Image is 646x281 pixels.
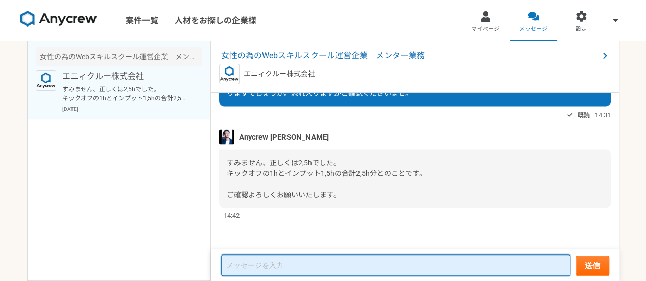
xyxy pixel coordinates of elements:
[519,25,547,33] span: メッセージ
[244,69,315,80] p: エニィクルー株式会社
[576,25,587,33] span: 設定
[20,11,97,27] img: 8DqYSo04kwAAAAASUVORK5CYII=
[36,47,202,66] div: 女性の為のWebスキルスクール運営企業 メンター業務
[239,131,329,142] span: Anycrew [PERSON_NAME]
[595,110,611,119] span: 14:31
[576,256,609,276] button: 送信
[36,70,56,91] img: logo_text_blue_01.png
[62,85,188,103] p: すみません、正しくは2,5hでした。 キックオフの1hとインプット1,5hの合計2,5h分とのことです。 ご確認よろしくお願いいたします。
[62,105,202,113] p: [DATE]
[62,70,188,83] p: エニィクルー株式会社
[221,49,599,62] span: 女性の為のWebスキルスクール運営企業 メンター業務
[227,158,426,198] span: すみません、正しくは2,5hでした。 キックオフの1hとインプット1,5hの合計2,5h分とのことです。 ご確認よろしくお願いいたします。
[219,129,234,144] img: S__5267474.jpg
[219,64,240,84] img: logo_text_blue_01.png
[578,109,590,121] span: 既読
[224,210,240,220] span: 14:42
[471,25,499,33] span: マイページ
